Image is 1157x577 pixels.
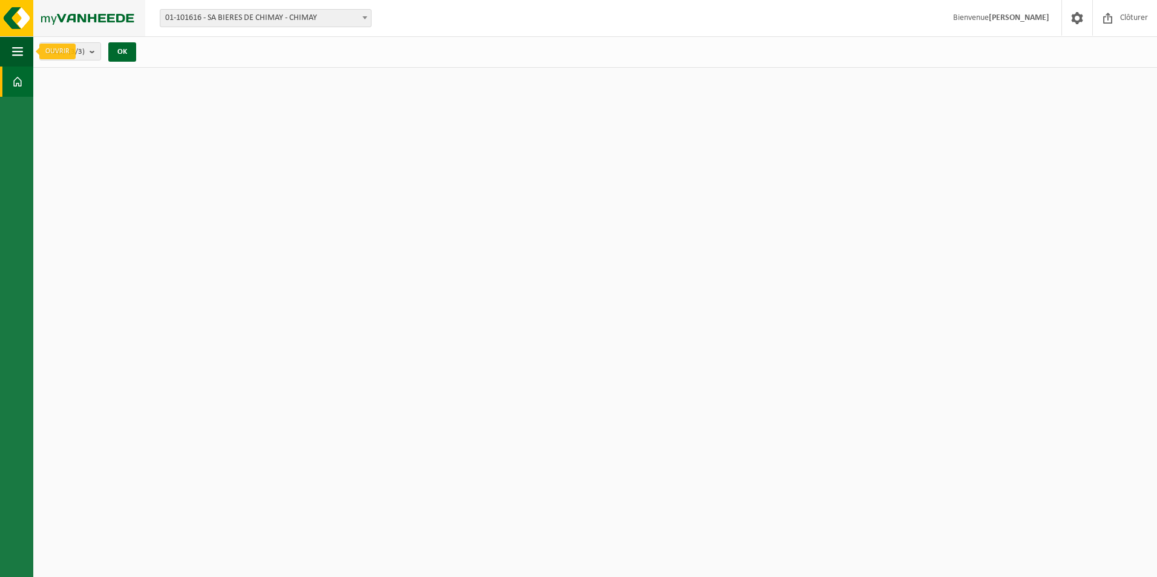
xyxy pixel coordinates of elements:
[160,9,372,27] span: 01-101616 - SA BIERES DE CHIMAY - CHIMAY
[68,48,85,56] count: (3/3)
[160,10,371,27] span: 01-101616 - SA BIERES DE CHIMAY - CHIMAY
[46,43,85,61] span: Site(s)
[989,13,1049,22] strong: [PERSON_NAME]
[108,42,136,62] button: OK
[39,42,101,60] button: Site(s)(3/3)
